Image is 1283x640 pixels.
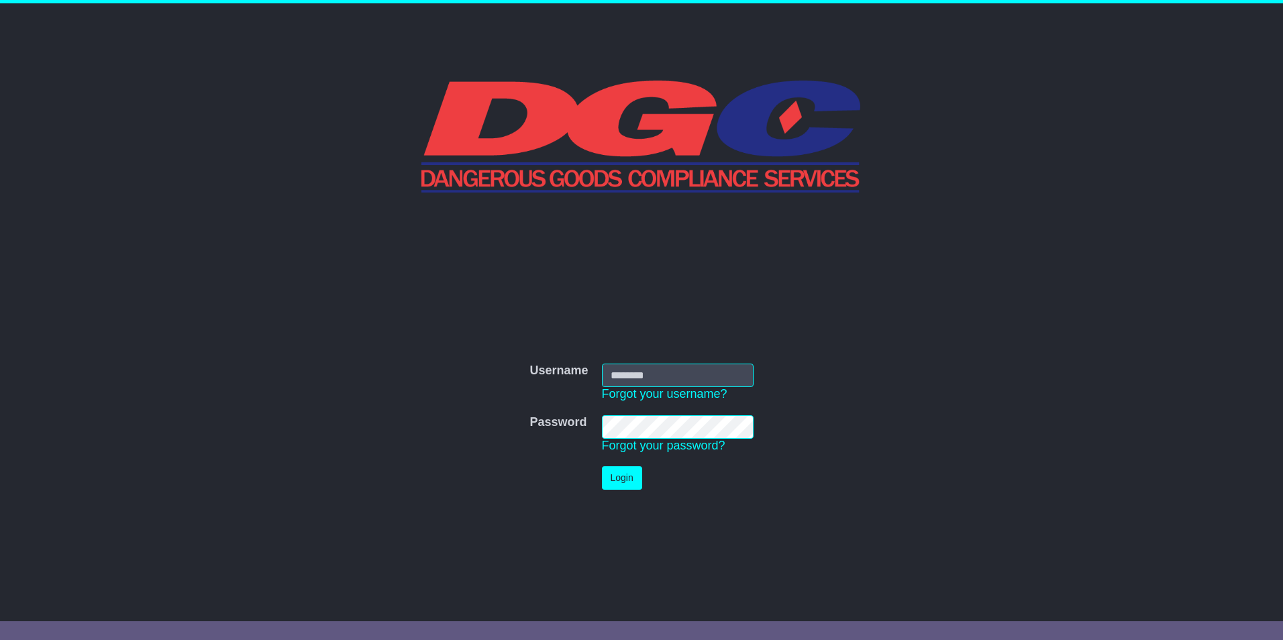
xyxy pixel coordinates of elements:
button: Login [602,466,642,490]
label: Password [529,415,586,430]
a: Forgot your password? [602,439,725,452]
a: Forgot your username? [602,387,727,401]
label: Username [529,364,588,378]
img: DGC QLD [421,78,862,193]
